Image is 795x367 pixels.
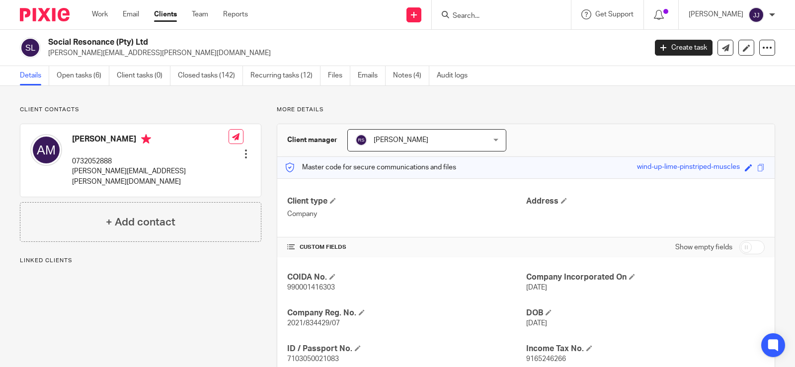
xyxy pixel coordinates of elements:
h4: ID / Passport No. [287,344,526,354]
a: Files [328,66,350,85]
span: 990001416303 [287,284,335,291]
p: Company [287,209,526,219]
span: [PERSON_NAME] [374,137,428,144]
img: svg%3E [20,37,41,58]
h2: Social Resonance (Pty) Ltd [48,37,522,48]
h4: Income Tax No. [526,344,765,354]
h4: Address [526,196,765,207]
a: Emails [358,66,386,85]
a: Open tasks (6) [57,66,109,85]
span: 7103050021083 [287,356,339,363]
p: [PERSON_NAME][EMAIL_ADDRESS][PERSON_NAME][DOMAIN_NAME] [48,48,640,58]
p: More details [277,106,775,114]
a: Client tasks (0) [117,66,170,85]
img: svg%3E [355,134,367,146]
a: Audit logs [437,66,475,85]
span: 2021/834429/07 [287,320,340,327]
h3: Client manager [287,135,337,145]
a: Clients [154,9,177,19]
a: Team [192,9,208,19]
a: Notes (4) [393,66,429,85]
img: svg%3E [748,7,764,23]
span: 9165246266 [526,356,566,363]
img: svg%3E [30,134,62,166]
p: [PERSON_NAME] [689,9,743,19]
h4: + Add contact [106,215,175,230]
p: 0732052888 [72,156,229,166]
p: Linked clients [20,257,261,265]
a: Details [20,66,49,85]
h4: COIDA No. [287,272,526,283]
a: Reports [223,9,248,19]
label: Show empty fields [675,242,732,252]
p: [PERSON_NAME][EMAIL_ADDRESS][PERSON_NAME][DOMAIN_NAME] [72,166,229,187]
h4: Company Reg. No. [287,308,526,318]
input: Search [452,12,541,21]
a: Email [123,9,139,19]
h4: [PERSON_NAME] [72,134,229,147]
h4: CUSTOM FIELDS [287,243,526,251]
span: [DATE] [526,284,547,291]
h4: Client type [287,196,526,207]
a: Recurring tasks (12) [250,66,320,85]
h4: Company Incorporated On [526,272,765,283]
p: Master code for secure communications and files [285,162,456,172]
a: Create task [655,40,713,56]
span: Get Support [595,11,634,18]
span: [DATE] [526,320,547,327]
a: Closed tasks (142) [178,66,243,85]
img: Pixie [20,8,70,21]
i: Primary [141,134,151,144]
div: wind-up-lime-pinstriped-muscles [637,162,740,173]
a: Work [92,9,108,19]
h4: DOB [526,308,765,318]
p: Client contacts [20,106,261,114]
